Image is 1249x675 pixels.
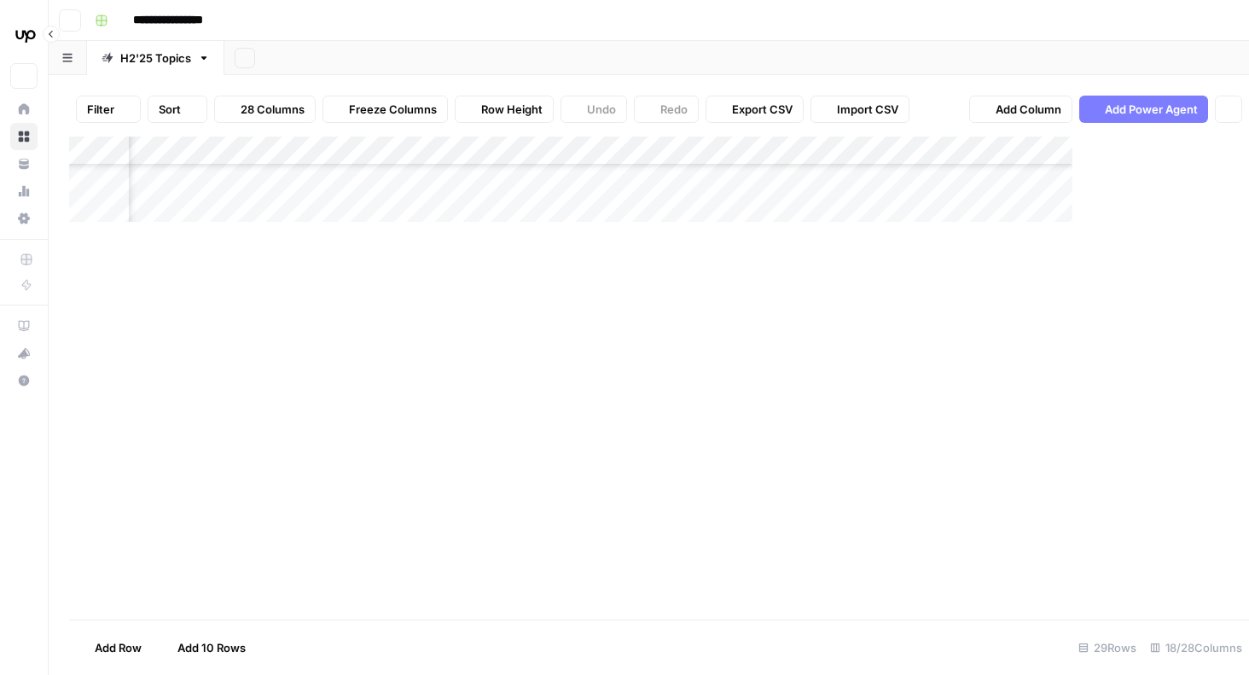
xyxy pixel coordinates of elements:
[10,20,41,50] img: Upwork Logo
[214,96,316,123] button: 28 Columns
[561,96,627,123] button: Undo
[10,177,38,205] a: Usage
[349,101,437,118] span: Freeze Columns
[10,14,38,56] button: Workspace: Upwork
[76,96,141,123] button: Filter
[10,96,38,123] a: Home
[10,150,38,177] a: Your Data
[11,340,37,366] div: What's new?
[87,101,114,118] span: Filter
[95,639,142,656] span: Add Row
[120,49,191,67] div: H2'25 Topics
[152,634,256,661] button: Add 10 Rows
[322,96,448,123] button: Freeze Columns
[159,101,181,118] span: Sort
[455,96,554,123] button: Row Height
[241,101,305,118] span: 28 Columns
[587,101,616,118] span: Undo
[87,41,224,75] a: H2'25 Topics
[10,205,38,232] a: Settings
[10,123,38,150] a: Browse
[148,96,207,123] button: Sort
[10,367,38,394] button: Help + Support
[481,101,543,118] span: Row Height
[10,312,38,340] a: AirOps Academy
[69,634,152,661] button: Add Row
[10,340,38,367] button: What's new?
[177,639,246,656] span: Add 10 Rows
